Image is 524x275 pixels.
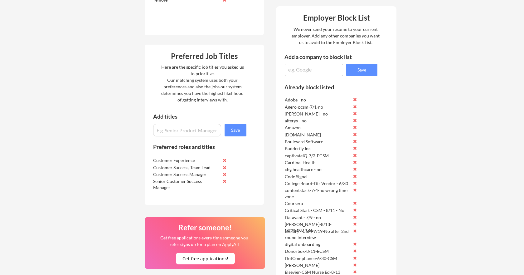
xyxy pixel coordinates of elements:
[285,255,351,262] div: DotCompliance-6/30-CSM
[160,64,245,103] div: Here are the specific job titles you asked us to prioritize. Our matching system uses both your p...
[153,144,238,150] div: Preferred roles and titles
[285,132,351,138] div: [DOMAIN_NAME]
[147,224,263,231] div: Refer someone!
[285,153,351,159] div: captivateIQ-7/2-ECSM
[285,97,351,103] div: Adobe - no
[285,139,351,145] div: Boulevard Software
[285,104,351,110] div: Agero-pcsm-7/1-no
[284,54,362,60] div: Add a company to block list
[285,221,351,233] div: [PERSON_NAME]-8/13-MCSMSMB-No
[279,14,395,22] div: Employer Block List
[285,241,351,248] div: digital onboarding
[285,200,351,207] div: Coursera
[285,118,351,124] div: alteryx - no
[285,248,351,254] div: Donorbox-8/11-ECSM
[285,145,351,152] div: Budderfly Inc
[153,124,221,136] input: E.g. Senior Product Manager
[291,26,380,46] div: We never send your resume to your current employer. Add any other companies you want us to avoid ...
[153,157,219,164] div: Customer Experience
[153,165,219,171] div: Customer Success, Team Lead
[285,187,351,199] div: contentstack-7/4-no wrong time zone
[153,178,219,190] div: Senior Customer Success Manager
[153,114,241,119] div: Add titles
[284,84,369,90] div: Already block listed
[285,180,351,187] div: College Board-Dir Vendor - 6/30
[146,52,262,60] div: Preferred Job Titles
[285,262,351,268] div: [PERSON_NAME]
[285,207,351,214] div: Critical Start - CSM - 8/11 - No
[285,166,351,173] div: chg healthcare - no
[285,111,351,117] div: [PERSON_NAME] - no
[176,253,235,264] button: Get free applications!
[346,64,377,76] button: Save
[285,174,351,180] div: Code Signal
[285,125,351,131] div: Amazon
[285,214,351,221] div: Datavant - 7/9 - no
[285,160,351,166] div: Cardinal Health
[153,171,219,178] div: Customer Success Manager
[285,228,351,240] div: Dexory - CSM-7/19-No after 2nd round interview
[225,124,246,136] button: Save
[160,234,249,248] div: Get free applications every time someone you refer signs up for a plan on ApplyAll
